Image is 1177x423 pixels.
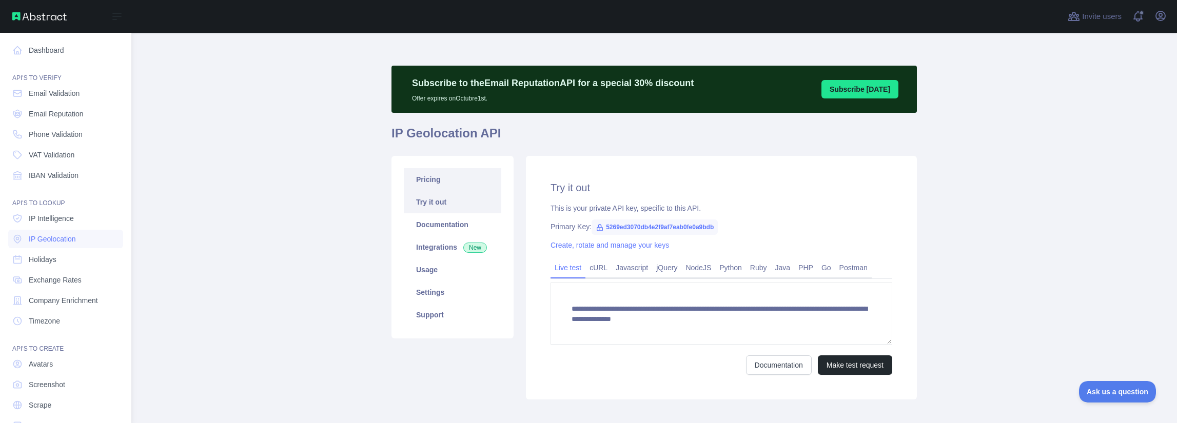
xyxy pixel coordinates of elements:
[8,105,123,123] a: Email Reputation
[29,379,65,390] span: Screenshot
[391,125,917,150] h1: IP Geolocation API
[592,219,718,235] span: 5269ed3070db4e2f9af7eab0fe0a9bdb
[463,243,487,253] span: New
[1079,381,1156,402] iframe: Toggle Customer Support
[404,168,501,191] a: Pricing
[746,259,771,276] a: Ruby
[29,275,82,285] span: Exchange Rates
[8,355,123,373] a: Avatars
[8,250,123,269] a: Holidays
[29,254,56,265] span: Holidays
[8,84,123,103] a: Email Validation
[681,259,715,276] a: NodeJS
[746,355,812,375] a: Documentation
[652,259,681,276] a: jQuery
[8,396,123,414] a: Scrape
[29,129,83,139] span: Phone Validation
[29,295,98,306] span: Company Enrichment
[8,375,123,394] a: Screenshot
[8,271,123,289] a: Exchange Rates
[29,88,80,98] span: Email Validation
[771,259,795,276] a: Java
[551,241,669,249] a: Create, rotate and manage your keys
[715,259,746,276] a: Python
[29,359,53,369] span: Avatars
[8,291,123,310] a: Company Enrichment
[29,400,51,410] span: Scrape
[8,312,123,330] a: Timezone
[821,80,898,98] button: Subscribe [DATE]
[404,213,501,236] a: Documentation
[835,259,872,276] a: Postman
[412,76,694,90] p: Subscribe to the Email Reputation API for a special 30 % discount
[1082,11,1122,23] span: Invite users
[551,203,892,213] div: This is your private API key, specific to this API.
[8,41,123,59] a: Dashboard
[551,221,892,232] div: Primary Key:
[818,355,892,375] button: Make test request
[404,236,501,258] a: Integrations New
[8,209,123,228] a: IP Intelligence
[12,12,67,21] img: Abstract API
[8,230,123,248] a: IP Geolocation
[29,234,76,244] span: IP Geolocation
[404,281,501,304] a: Settings
[551,180,892,195] h2: Try it out
[29,316,60,326] span: Timezone
[29,150,74,160] span: VAT Validation
[8,125,123,144] a: Phone Validation
[612,259,652,276] a: Javascript
[404,258,501,281] a: Usage
[404,304,501,326] a: Support
[8,187,123,207] div: API'S TO LOOKUP
[404,191,501,213] a: Try it out
[8,166,123,185] a: IBAN Validation
[29,213,74,224] span: IP Intelligence
[794,259,817,276] a: PHP
[585,259,612,276] a: cURL
[8,146,123,164] a: VAT Validation
[29,109,84,119] span: Email Reputation
[8,332,123,353] div: API'S TO CREATE
[551,259,585,276] a: Live test
[412,90,694,103] p: Offer expires on Octubre 1st.
[8,62,123,82] div: API'S TO VERIFY
[817,259,835,276] a: Go
[1066,8,1124,25] button: Invite users
[29,170,79,180] span: IBAN Validation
